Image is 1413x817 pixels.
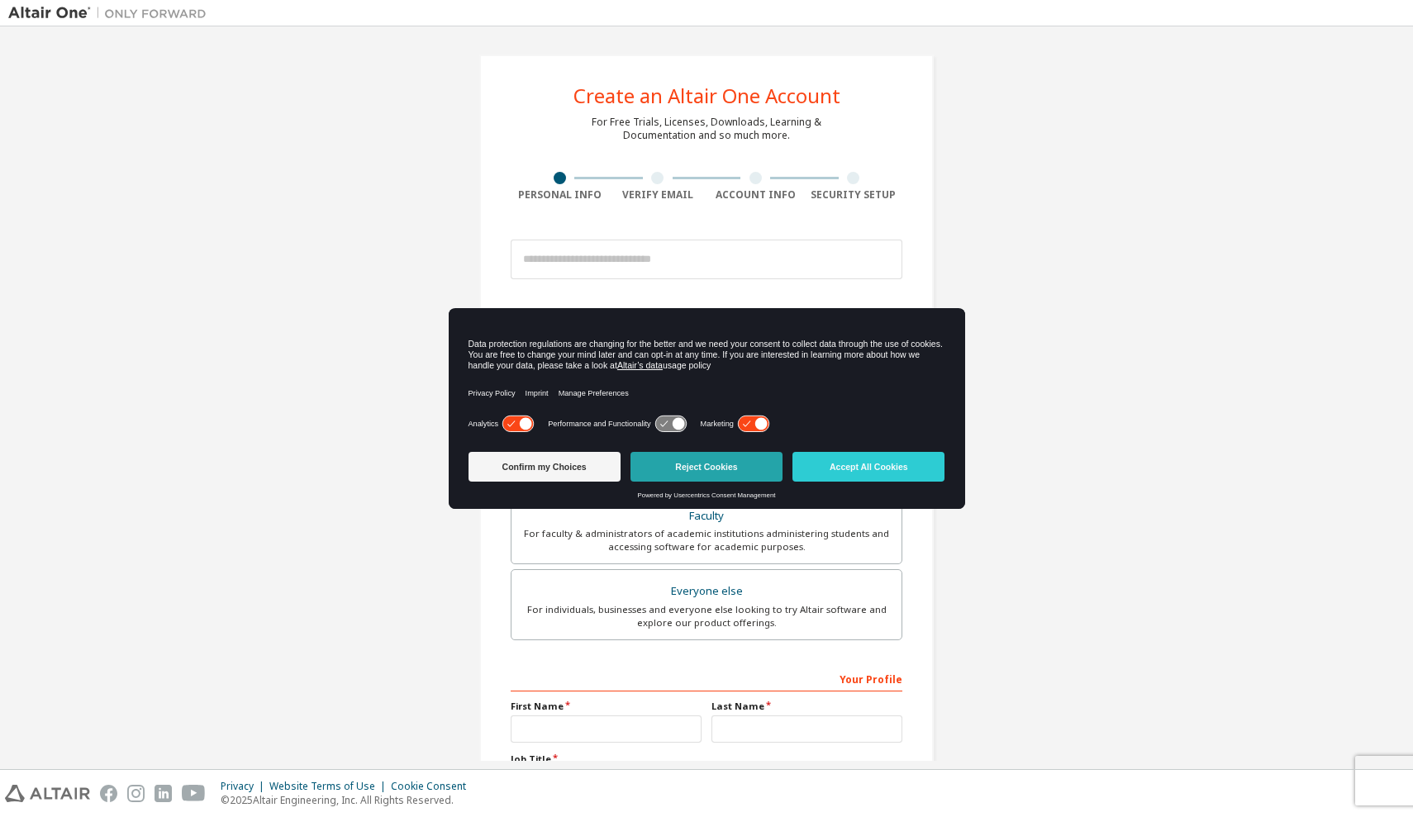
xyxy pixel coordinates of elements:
img: instagram.svg [127,785,145,802]
div: Verify Email [609,188,707,202]
div: Privacy [221,780,269,793]
div: Cookie Consent [391,780,476,793]
img: Altair One [8,5,215,21]
div: Account Info [706,188,805,202]
div: Website Terms of Use [269,780,391,793]
label: Job Title [511,753,902,766]
div: Everyone else [521,580,892,603]
label: First Name [511,700,702,713]
div: Your Profile [511,665,902,691]
div: Security Setup [805,188,903,202]
img: facebook.svg [100,785,117,802]
img: linkedin.svg [155,785,172,802]
label: Last Name [711,700,902,713]
div: Faculty [521,505,892,528]
div: For Free Trials, Licenses, Downloads, Learning & Documentation and so much more. [592,116,821,142]
div: Account Type [511,297,902,324]
img: youtube.svg [182,785,206,802]
div: For faculty & administrators of academic institutions administering students and accessing softwa... [521,527,892,553]
div: Personal Info [511,188,609,202]
div: For individuals, businesses and everyone else looking to try Altair software and explore our prod... [521,603,892,629]
div: Create an Altair One Account [573,86,840,106]
img: altair_logo.svg [5,785,90,802]
p: © 2025 Altair Engineering, Inc. All Rights Reserved. [221,793,476,807]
